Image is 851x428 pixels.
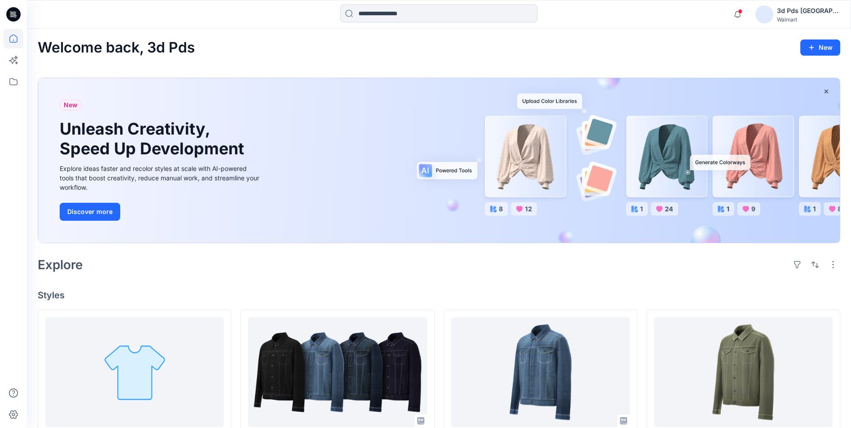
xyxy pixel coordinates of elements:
img: avatar [755,5,773,23]
a: Discover more [60,203,262,221]
h2: Explore [38,258,83,272]
a: MSP26-01500 – Men’s Denim Jacket_op 2 [654,317,833,427]
div: Walmart [777,16,840,23]
h4: Styles [38,290,840,301]
span: New [64,100,78,110]
button: Discover more [60,203,120,221]
a: NB27260946 [45,317,224,427]
h2: Welcome back, 3d Pds [38,39,195,56]
h1: Unleash Creativity, Speed Up Development [60,119,248,158]
div: 3d Pds [GEOGRAPHIC_DATA] [777,5,840,16]
a: MSP26-01500 – Men’s Denim Jacket_op 1_RECOLOR [248,317,427,427]
a: MSP26-01500 – Men’s Denim Jacket_op 1 [451,317,630,427]
div: Explore ideas faster and recolor styles at scale with AI-powered tools that boost creativity, red... [60,164,262,192]
button: New [800,39,840,56]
